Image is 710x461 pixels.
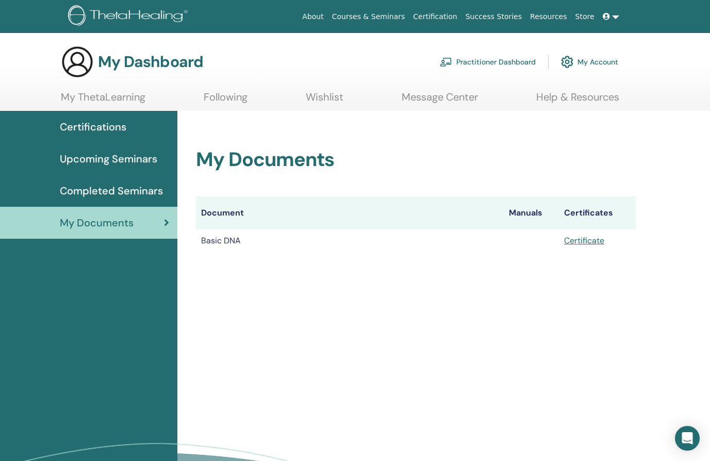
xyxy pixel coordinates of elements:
div: Open Intercom Messenger [675,426,700,451]
a: Message Center [402,91,478,111]
img: chalkboard-teacher.svg [440,57,452,67]
a: Certificate [564,235,604,246]
a: Resources [526,7,571,26]
img: logo.png [68,5,191,28]
a: Following [204,91,247,111]
th: Certificates [559,196,636,229]
span: My Documents [60,215,134,230]
span: Completed Seminars [60,183,163,199]
span: Certifications [60,119,126,135]
a: Success Stories [461,7,526,26]
a: Wishlist [306,91,343,111]
img: generic-user-icon.jpg [61,45,94,78]
a: Store [571,7,599,26]
a: About [298,7,327,26]
span: Upcoming Seminars [60,151,157,167]
a: My Account [561,51,618,73]
a: Practitioner Dashboard [440,51,536,73]
h3: My Dashboard [98,53,203,71]
a: Courses & Seminars [328,7,409,26]
a: My ThetaLearning [61,91,145,111]
th: Document [196,196,504,229]
td: Basic DNA [196,229,504,252]
a: Certification [409,7,461,26]
h2: My Documents [196,148,636,172]
img: cog.svg [561,53,573,71]
th: Manuals [504,196,559,229]
a: Help & Resources [536,91,619,111]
